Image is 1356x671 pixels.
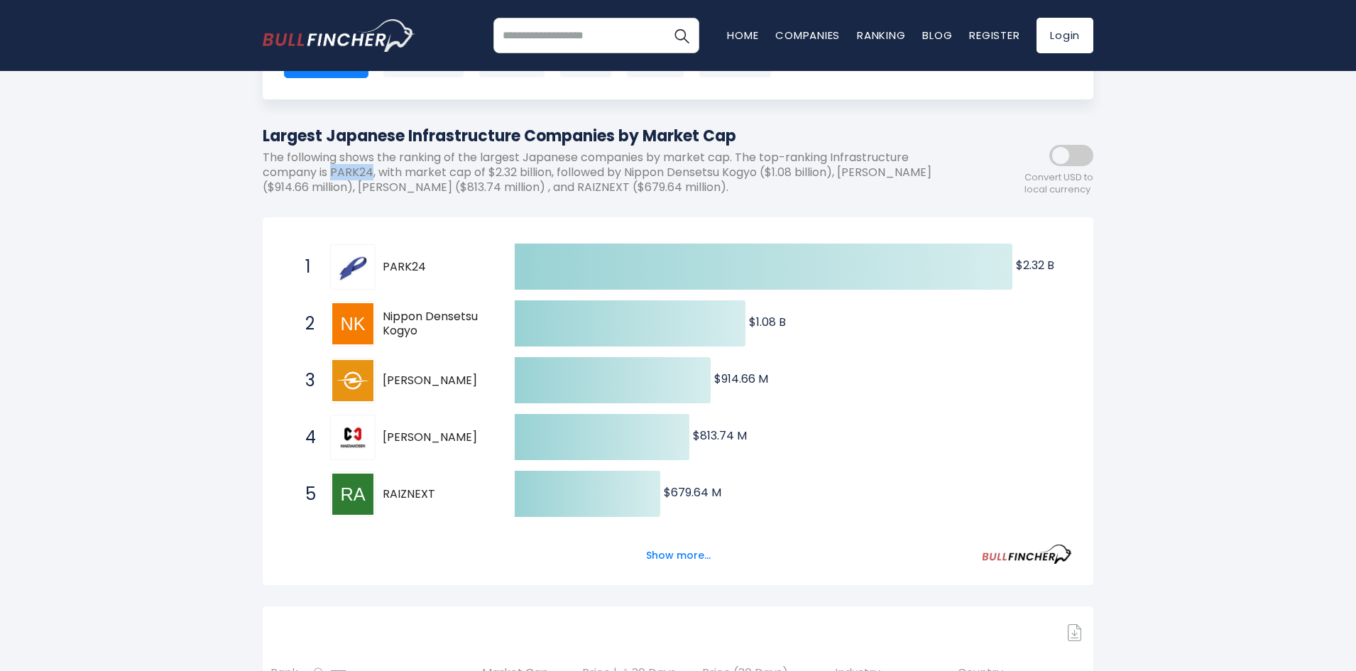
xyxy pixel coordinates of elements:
[263,19,415,52] img: bullfincher logo
[664,18,699,53] button: Search
[749,314,786,330] text: $1.08 B
[298,482,312,506] span: 5
[298,255,312,279] span: 1
[727,28,758,43] a: Home
[1024,172,1093,196] span: Convert USD to local currency
[922,28,952,43] a: Blog
[693,427,747,444] text: $813.74 M
[263,19,415,52] a: Go to homepage
[664,484,721,501] text: $679.64 M
[1016,257,1054,273] text: $2.32 B
[383,430,490,445] span: [PERSON_NAME]
[383,310,490,339] span: Nippon Densetsu Kogyo
[383,487,490,502] span: RAIZNEXT
[969,28,1019,43] a: Register
[638,544,719,567] button: Show more...
[263,151,966,195] p: The following shows the ranking of the largest Japanese companies by market cap. The top-ranking ...
[332,417,373,458] img: Maeda Kosen
[332,474,373,515] img: RAIZNEXT
[714,371,768,387] text: $914.66 M
[298,312,312,336] span: 2
[383,260,490,275] span: PARK24
[332,246,373,288] img: PARK24
[857,28,905,43] a: Ranking
[383,373,490,388] span: [PERSON_NAME]
[1037,18,1093,53] a: Login
[775,28,840,43] a: Companies
[332,360,373,401] img: Taihei Dengyo Kaisha
[263,124,966,148] h1: Largest Japanese Infrastructure Companies by Market Cap
[332,303,373,344] img: Nippon Densetsu Kogyo
[298,425,312,449] span: 4
[298,369,312,393] span: 3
